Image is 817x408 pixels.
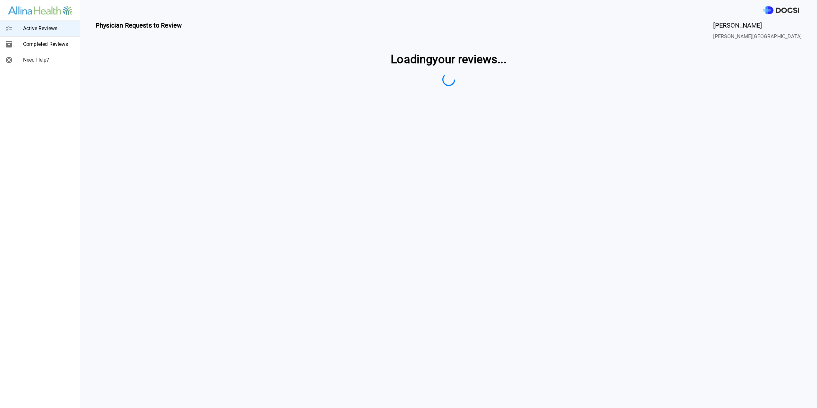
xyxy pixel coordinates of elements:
[391,51,506,68] span: Loading your reviews ...
[96,21,182,40] span: Physician Requests to Review
[713,21,802,30] span: [PERSON_NAME]
[713,33,802,40] span: [PERSON_NAME][GEOGRAPHIC_DATA]
[23,40,75,48] span: Completed Reviews
[23,56,75,64] span: Need Help?
[763,6,799,14] img: DOCSI Logo
[23,25,75,32] span: Active Reviews
[8,6,72,15] img: Site Logo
